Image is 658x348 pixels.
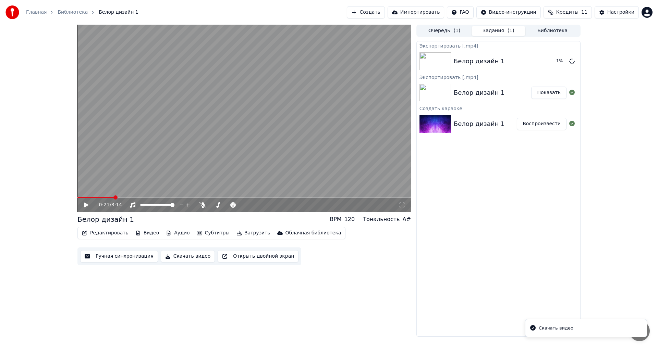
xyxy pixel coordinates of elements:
[454,56,504,66] div: Белор дизайн 1
[80,250,158,262] button: Ручная синхронизация
[417,26,472,36] button: Очередь
[539,325,573,332] div: Скачать видео
[402,215,411,223] div: A#
[508,27,514,34] span: ( 1 )
[344,215,355,223] div: 120
[581,9,587,16] span: 11
[99,202,115,208] div: /
[531,87,566,99] button: Показать
[285,230,341,236] div: Облачная библиотека
[388,6,444,18] button: Импортировать
[525,26,580,36] button: Библиотека
[99,202,110,208] span: 0:21
[330,215,341,223] div: BPM
[133,228,162,238] button: Видео
[476,6,541,18] button: Видео-инструкции
[347,6,385,18] button: Создать
[111,202,122,208] span: 3:14
[472,26,526,36] button: Задания
[99,9,138,16] span: Белор дизайн 1
[26,9,138,16] nav: breadcrumb
[417,104,580,112] div: Создать караоке
[218,250,298,262] button: Открыть двойной экран
[607,9,634,16] div: Настройки
[5,5,19,19] img: youka
[161,250,215,262] button: Скачать видео
[79,228,131,238] button: Редактировать
[517,118,566,130] button: Воспроизвести
[454,119,504,129] div: Белор дизайн 1
[26,9,47,16] a: Главная
[447,6,473,18] button: FAQ
[363,215,400,223] div: Тональность
[163,228,192,238] button: Аудио
[556,9,578,16] span: Кредиты
[417,41,580,50] div: Экспортировать [.mp4]
[194,228,232,238] button: Субтитры
[234,228,273,238] button: Загрузить
[77,215,134,224] div: Белор дизайн 1
[453,27,460,34] span: ( 1 )
[454,88,504,98] div: Белор дизайн 1
[556,59,566,64] div: 1 %
[595,6,639,18] button: Настройки
[58,9,88,16] a: Библиотека
[417,73,580,81] div: Экспортировать [.mp4]
[544,6,592,18] button: Кредиты11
